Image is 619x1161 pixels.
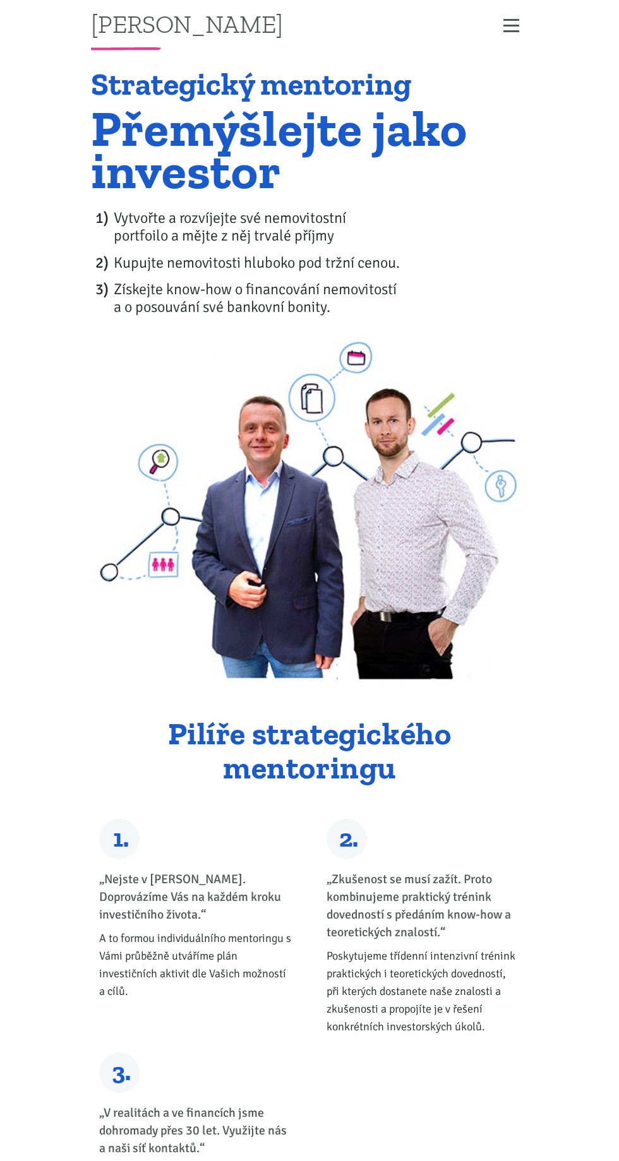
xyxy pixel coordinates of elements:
li: Získejte know-how o financování nemovitostí a o posouvání své bankovní bonity. [114,280,529,316]
h2: Pilíře strategického mentoringu [91,717,529,785]
div: 1. [99,819,140,859]
div: „Nejste v [PERSON_NAME]. Doprovázíme Vás na každém kroku investičního života.“ [99,871,292,924]
button: Zobrazit menu [495,15,529,37]
div: 2. [327,819,367,859]
a: [PERSON_NAME] [91,11,283,36]
h1: Přemýšlejte jako investor [91,107,529,192]
div: „V realitách a ve financích jsme dohromady přes 30 let. Využijte nás a naši síť kontaktů.“ [99,1104,292,1157]
div: 3. [99,1052,140,1093]
div: A to formou individuálního mentoringu s Vámi průběžně utváříme plán investičních aktivit dle Vaši... [99,929,292,1000]
div: „Zkušenost se musí zažít. Proto kombinujeme praktický trénink dovedností s předáním know-how a te... [327,871,520,941]
li: Vytvořte a rozvíjejte své nemovitostní portfoilo a mějte z něj trvalé příjmy [114,209,529,244]
li: Kupujte nemovitosti hluboko pod tržní cenou. [114,254,529,271]
h1: Strategický mentoring [91,68,529,102]
div: Poskytujeme třídenní intenzivní trénink praktických i teoretických dovedností, při kterých dostan... [327,947,520,1035]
